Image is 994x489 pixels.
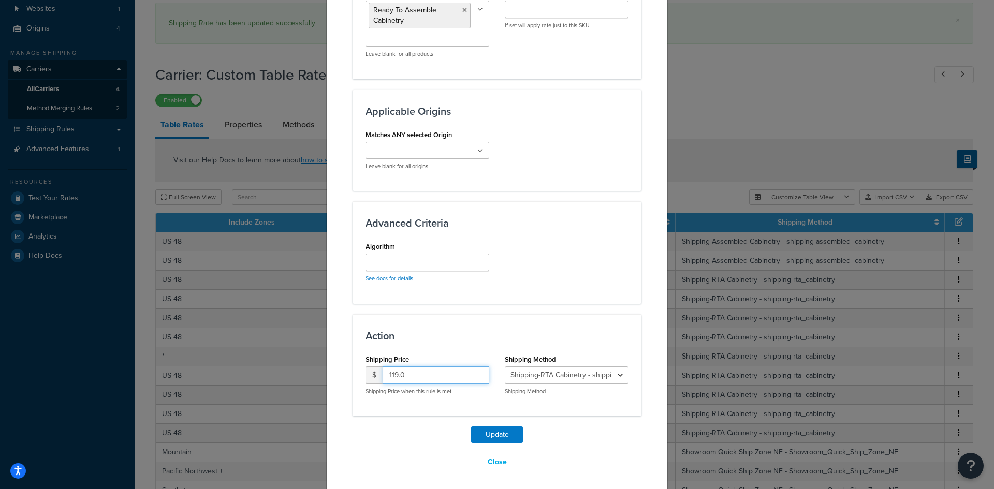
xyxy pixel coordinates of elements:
a: See docs for details [366,274,413,283]
button: Close [481,453,514,471]
p: Shipping Price when this rule is met [366,388,489,395]
p: Leave blank for all origins [366,162,489,170]
h3: Applicable Origins [366,106,628,117]
span: Ready To Assemble Cabinetry [373,5,436,26]
label: Matches ANY selected Origin [366,131,452,139]
label: Shipping Method [505,355,556,363]
button: Update [471,426,523,443]
label: Shipping Price [366,355,409,363]
p: Shipping Method [505,388,628,395]
h3: Action [366,330,628,342]
h3: Advanced Criteria [366,217,628,229]
p: Leave blank for all products [366,50,489,58]
span: $ [366,366,383,384]
p: If set will apply rate just to this SKU [505,22,628,29]
label: Algorithm [366,243,395,250]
